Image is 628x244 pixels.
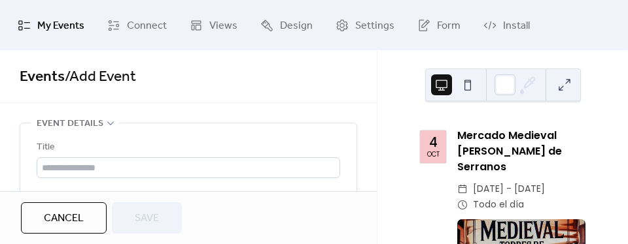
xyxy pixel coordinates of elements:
a: Events [20,63,65,91]
span: [DATE] - [DATE] [473,181,545,197]
span: Design [280,16,313,36]
div: 4 [429,136,438,149]
span: Connect [127,16,167,36]
span: / Add Event [65,63,136,91]
span: My Events [37,16,84,36]
span: Settings [355,16,394,36]
span: Cancel [44,211,84,226]
a: My Events [8,5,94,45]
a: Connect [97,5,177,45]
a: Form [408,5,470,45]
a: Settings [326,5,404,45]
span: Todo el día [473,197,524,213]
span: Event details [37,116,103,132]
a: Views [180,5,247,45]
a: Install [474,5,540,45]
div: Description [37,188,338,204]
div: oct [427,151,440,158]
div: Mercado Medieval [PERSON_NAME] de Serranos [457,128,585,175]
span: Form [437,16,461,36]
span: Views [209,16,237,36]
div: Title [37,140,338,155]
div: ​ [457,181,468,197]
button: Cancel [21,202,107,234]
a: Design [251,5,323,45]
div: ​ [457,197,468,213]
span: Install [503,16,530,36]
